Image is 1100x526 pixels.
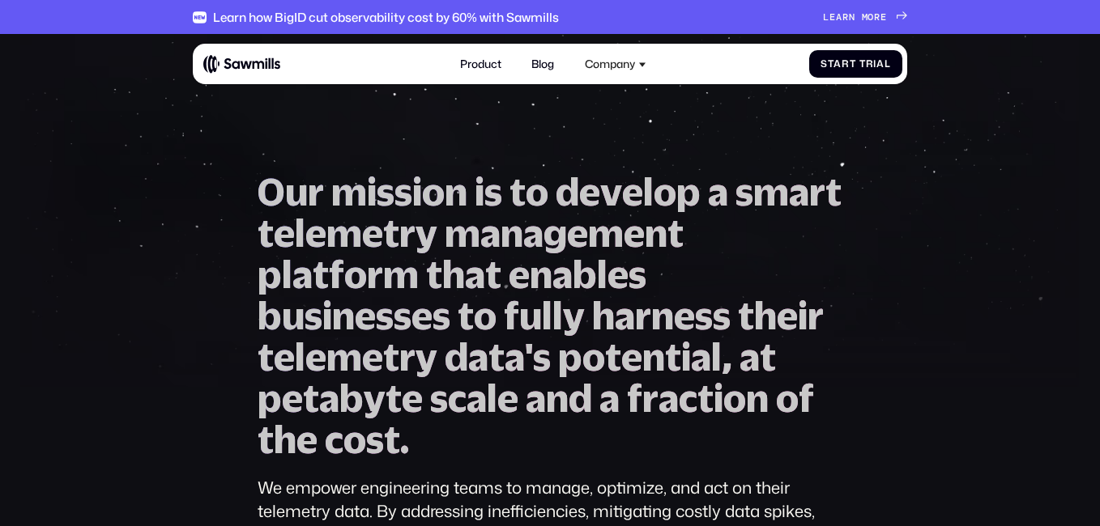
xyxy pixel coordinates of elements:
[740,337,760,378] span: a
[445,337,468,378] span: d
[383,254,419,295] span: m
[695,295,713,337] span: s
[305,337,326,378] span: e
[525,337,533,378] span: '
[708,172,728,213] span: a
[386,378,402,419] span: t
[849,11,855,23] span: n
[643,172,654,213] span: l
[322,295,332,337] span: i
[458,295,474,337] span: t
[442,254,465,295] span: h
[526,378,546,419] span: a
[713,295,731,337] span: s
[258,213,274,254] span: t
[523,213,544,254] span: a
[422,172,445,213] span: o
[563,295,585,337] span: y
[426,254,442,295] span: t
[411,295,433,337] span: e
[282,254,292,295] span: l
[319,378,339,419] span: a
[412,172,422,213] span: i
[642,378,659,419] span: r
[850,58,856,70] span: t
[635,295,651,337] span: r
[465,254,485,295] span: a
[823,11,829,23] span: L
[667,213,684,254] span: t
[776,378,799,419] span: o
[799,378,814,419] span: f
[292,254,313,295] span: a
[624,213,645,254] span: e
[588,213,624,254] span: m
[394,295,411,337] span: s
[760,337,776,378] span: t
[582,337,605,378] span: o
[485,254,501,295] span: t
[274,419,296,460] span: h
[258,172,285,213] span: O
[258,378,282,419] span: p
[362,213,383,254] span: e
[592,295,615,337] span: h
[746,378,769,419] span: n
[325,419,343,460] span: c
[868,11,874,23] span: o
[504,295,519,337] span: f
[723,378,746,419] span: o
[599,378,620,419] span: a
[880,11,887,23] span: e
[367,172,377,213] span: i
[274,337,295,378] span: e
[674,295,695,337] span: e
[467,378,487,419] span: a
[394,172,412,213] span: s
[533,337,551,378] span: s
[383,337,399,378] span: t
[862,11,868,23] span: m
[597,254,608,295] span: l
[282,378,303,419] span: e
[573,254,597,295] span: b
[400,419,409,460] span: .
[509,172,526,213] span: t
[474,295,497,337] span: o
[697,378,714,419] span: t
[296,419,318,460] span: e
[505,337,525,378] span: a
[384,419,400,460] span: t
[355,295,376,337] span: e
[339,378,364,419] span: b
[364,378,386,419] span: y
[866,58,874,70] span: r
[585,57,635,70] div: Company
[285,172,308,213] span: u
[809,172,825,213] span: r
[798,295,808,337] span: i
[468,337,488,378] span: a
[642,337,665,378] span: n
[567,213,588,254] span: e
[331,172,367,213] span: m
[523,49,562,79] a: Blog
[834,58,842,70] span: a
[605,337,621,378] span: t
[329,254,344,295] span: f
[526,172,548,213] span: o
[735,172,753,213] span: s
[615,295,635,337] span: a
[836,11,842,23] span: a
[377,172,394,213] span: s
[753,172,789,213] span: m
[488,337,505,378] span: t
[809,50,902,78] a: StartTrial
[399,213,416,254] span: r
[399,337,416,378] span: r
[651,295,674,337] span: n
[681,337,691,378] span: i
[258,295,282,337] span: b
[295,213,305,254] span: l
[274,213,295,254] span: e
